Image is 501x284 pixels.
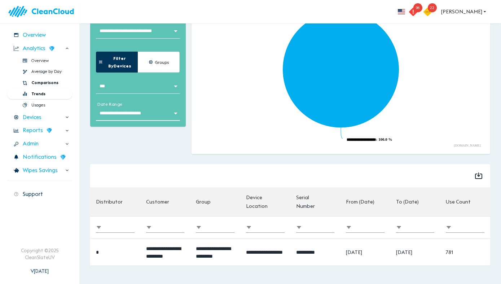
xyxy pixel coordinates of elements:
[7,100,72,110] div: Usages
[296,193,335,210] span: Serial Number
[7,151,72,163] div: Notifications
[7,78,72,88] div: Comparisons
[7,188,72,201] div: Support
[246,193,277,210] div: Device Location
[441,7,487,16] span: [PERSON_NAME]
[23,113,41,122] span: Devices
[31,58,49,64] span: Overview
[146,197,169,206] div: Customer
[7,56,72,66] div: Overview
[390,239,440,266] td: [DATE]
[7,42,72,55] div: Analytics
[7,164,72,177] div: Wipes Savings
[23,126,43,135] span: Reports
[7,124,72,137] div: Reports
[31,80,58,86] span: Comparisons
[49,46,54,51] img: wD3W5TX8dC78QAAAABJRU5ErkJggg==
[7,89,72,99] div: Trends
[98,25,178,36] div: Without Label
[396,197,428,206] span: To (Date)
[413,3,422,12] span: 96
[196,197,220,206] span: Group
[23,153,57,161] span: Notifications
[347,137,392,141] text: : 100.0 %
[196,197,211,206] div: Group
[296,193,326,210] div: Serial Number
[409,1,424,22] button: 96
[153,58,169,66] span: Groups
[446,197,471,206] div: Use Count
[31,69,62,75] span: Average by Day
[31,91,45,97] span: Trends
[96,197,123,206] div: Distributor
[7,66,72,77] div: Average by Day
[31,102,45,108] span: Usages
[7,137,72,150] div: Admin
[438,5,490,18] button: [PERSON_NAME]
[96,197,132,206] span: Distributor
[23,190,43,198] span: Support
[346,197,374,206] div: From (Date)
[454,144,481,147] text: [DOMAIN_NAME]
[98,80,178,92] div: Without Label
[7,1,79,22] img: logo.83bc1f05.svg
[21,247,59,261] div: Copyright © 2025 CleanSlateUV
[246,193,285,210] span: Device Location
[470,167,487,184] button: Export
[23,140,39,148] span: Admin
[7,29,72,41] div: Overview
[47,128,52,133] img: wD3W5TX8dC78QAAAABJRU5ErkJggg==
[446,197,480,206] span: Use Count
[60,154,66,160] img: wD3W5TX8dC78QAAAABJRU5ErkJggg==
[102,54,135,70] span: Filter by Devices
[424,1,438,22] button: 22
[98,108,178,119] div: Without Label
[7,111,72,124] div: Devices
[23,44,45,53] span: Analytics
[96,100,124,108] label: Date Range
[394,4,409,19] button: more
[96,52,138,73] button: Filter byDevices
[138,52,180,73] button: Groups
[23,31,46,39] span: Overview
[440,239,490,266] td: 781
[346,197,384,206] span: From (Date)
[23,166,58,175] span: Wipes Savings
[428,3,437,12] span: 22
[31,261,49,274] div: V [DATE]
[398,9,405,14] img: flag_us.eb7bbaae.svg
[396,197,419,206] div: To (Date)
[340,239,390,266] td: [DATE]
[146,197,179,206] span: Customer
